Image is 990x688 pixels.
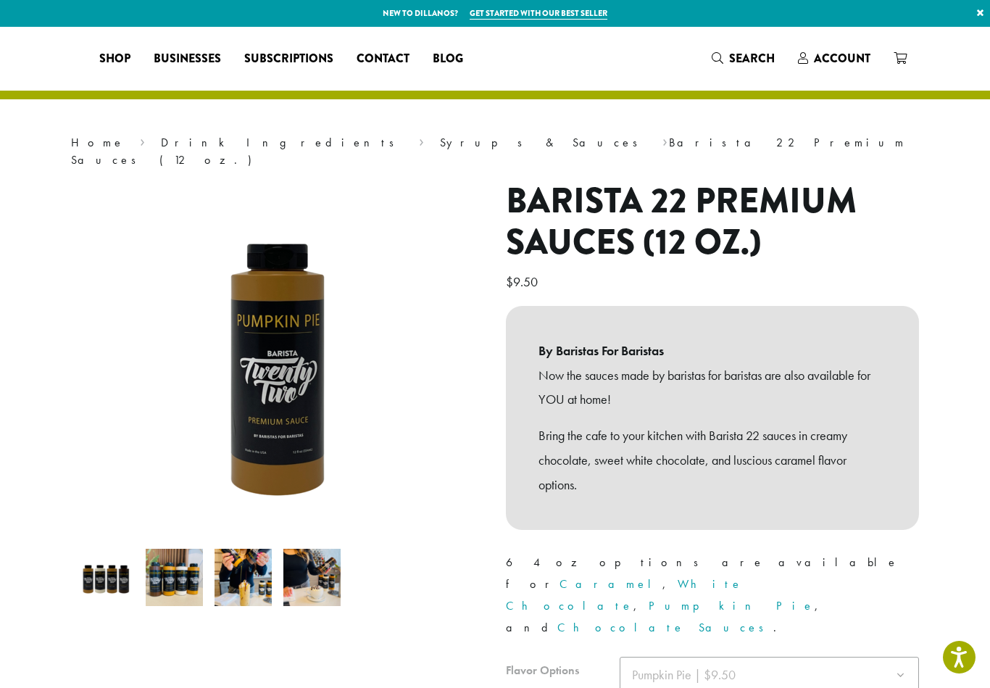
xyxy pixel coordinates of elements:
a: Shop [88,47,142,70]
img: Barista 22 Premium Sauces (12 oz.) - Image 4 [283,549,341,606]
span: Businesses [154,50,221,68]
span: Blog [433,50,463,68]
p: Bring the cafe to your kitchen with Barista 22 sauces in creamy chocolate, sweet white chocolate,... [538,423,886,497]
a: Home [71,135,125,150]
nav: Breadcrumb [71,134,919,169]
span: Search [729,50,775,67]
bdi: 9.50 [506,273,541,290]
img: Barista 22 12 oz Sauces - All Flavors [77,549,134,606]
a: Search [700,46,786,70]
span: Contact [357,50,409,68]
span: Subscriptions [244,50,333,68]
span: Shop [99,50,130,68]
p: 64 oz options are available for , , , and . [506,552,919,639]
b: By Baristas For Baristas [538,339,886,363]
img: B22SauceSqueeze_PumpkinPie [96,181,459,543]
a: Drink Ingredients [161,135,404,150]
a: Caramel [560,576,662,592]
span: Account [814,50,870,67]
span: $ [506,273,513,290]
a: White Chocolate [506,576,743,613]
a: Pumpkin Pie [649,598,815,613]
p: Now the sauces made by baristas for baristas are also available for YOU at home! [538,363,886,413]
a: Syrups & Sauces [440,135,647,150]
span: › [419,129,424,152]
a: Chocolate Sauces [557,620,773,635]
span: › [140,129,145,152]
a: Get started with our best seller [470,7,607,20]
h1: Barista 22 Premium Sauces (12 oz.) [506,181,919,264]
span: › [662,129,667,152]
img: B22 12 oz sauces line up [146,549,203,606]
img: Barista 22 Premium Sauces (12 oz.) - Image 3 [215,549,272,606]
